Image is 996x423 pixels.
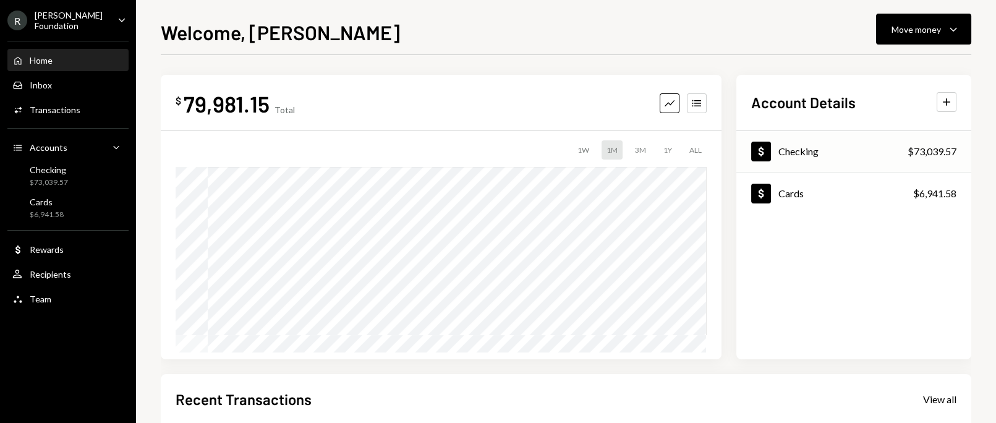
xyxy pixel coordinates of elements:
[630,140,651,160] div: 3M
[7,98,129,121] a: Transactions
[7,161,129,190] a: Checking$73,039.57
[161,20,400,45] h1: Welcome, [PERSON_NAME]
[736,130,971,172] a: Checking$73,039.57
[923,393,956,406] div: View all
[7,238,129,260] a: Rewards
[658,140,677,160] div: 1Y
[30,105,80,115] div: Transactions
[30,164,68,175] div: Checking
[30,177,68,188] div: $73,039.57
[7,49,129,71] a: Home
[572,140,594,160] div: 1W
[7,11,27,30] div: R
[684,140,707,160] div: ALL
[876,14,971,45] button: Move money
[30,244,64,255] div: Rewards
[778,187,804,199] div: Cards
[30,210,64,220] div: $6,941.58
[30,269,71,280] div: Recipients
[7,288,129,310] a: Team
[30,80,52,90] div: Inbox
[892,23,941,36] div: Move money
[923,392,956,406] a: View all
[7,74,129,96] a: Inbox
[7,263,129,285] a: Recipients
[30,294,51,304] div: Team
[30,142,67,153] div: Accounts
[176,389,312,409] h2: Recent Transactions
[184,90,270,117] div: 79,981.15
[602,140,623,160] div: 1M
[778,145,819,157] div: Checking
[30,55,53,66] div: Home
[7,136,129,158] a: Accounts
[908,144,956,159] div: $73,039.57
[35,10,108,31] div: [PERSON_NAME] Foundation
[736,173,971,214] a: Cards$6,941.58
[751,92,856,113] h2: Account Details
[30,197,64,207] div: Cards
[275,105,295,115] div: Total
[176,95,181,107] div: $
[913,186,956,201] div: $6,941.58
[7,193,129,223] a: Cards$6,941.58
